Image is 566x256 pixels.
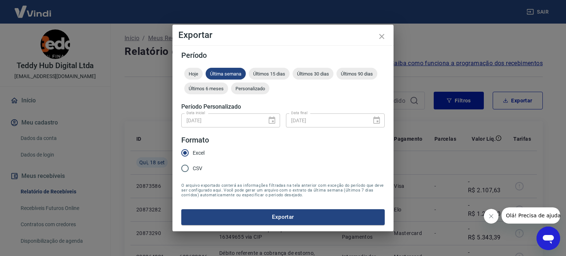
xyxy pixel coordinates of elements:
iframe: Fechar mensagem [484,209,499,224]
iframe: Mensagem da empresa [502,207,560,224]
span: Últimos 30 dias [293,71,333,77]
span: CSV [193,165,202,172]
span: Últimos 90 dias [336,71,377,77]
h5: Período Personalizado [181,103,385,111]
span: O arquivo exportado conterá as informações filtradas na tela anterior com exceção do período que ... [181,183,385,197]
span: Excel [193,149,205,157]
span: Personalizado [231,86,269,91]
div: Últimos 15 dias [249,68,290,80]
span: Últimos 15 dias [249,71,290,77]
label: Data inicial [186,110,205,116]
iframe: Botão para abrir a janela de mensagens [537,227,560,250]
button: Exportar [181,209,385,225]
input: DD/MM/YYYY [286,113,366,127]
div: Últimos 6 meses [184,83,228,94]
div: Última semana [206,68,246,80]
h5: Período [181,52,385,59]
span: Hoje [184,71,203,77]
input: DD/MM/YYYY [181,113,262,127]
span: Última semana [206,71,246,77]
span: Últimos 6 meses [184,86,228,91]
div: Últimos 30 dias [293,68,333,80]
button: close [373,28,391,45]
h4: Exportar [178,31,388,39]
legend: Formato [181,135,209,145]
div: Personalizado [231,83,269,94]
span: Olá! Precisa de ajuda? [4,5,62,11]
div: Hoje [184,68,203,80]
div: Últimos 90 dias [336,68,377,80]
label: Data final [291,110,308,116]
